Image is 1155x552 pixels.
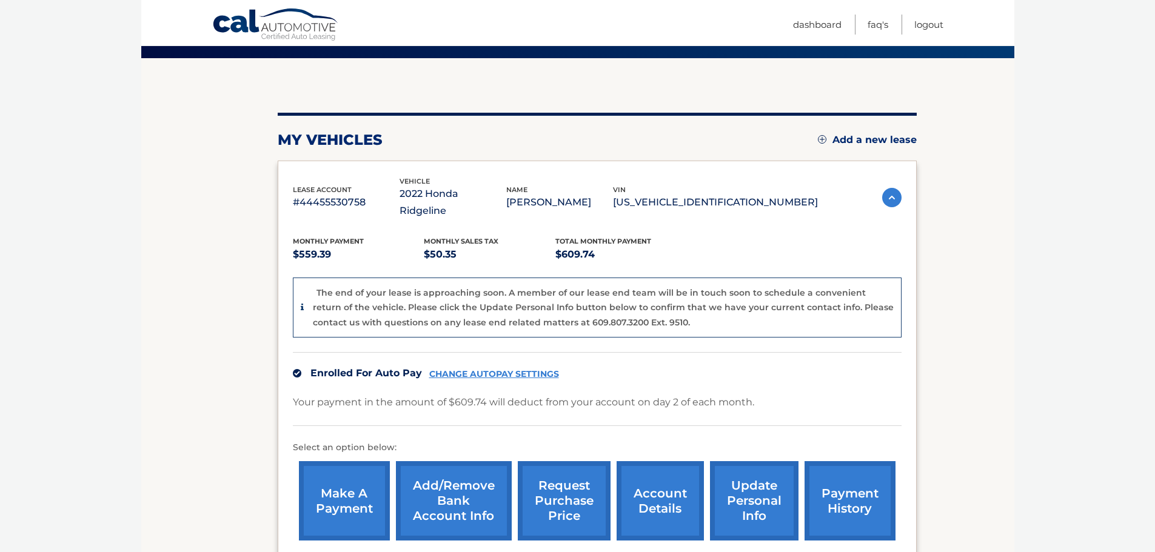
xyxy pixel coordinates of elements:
[293,237,364,245] span: Monthly Payment
[518,461,611,540] a: request purchase price
[613,185,626,194] span: vin
[424,237,498,245] span: Monthly sales Tax
[424,246,555,263] p: $50.35
[617,461,704,540] a: account details
[613,194,818,211] p: [US_VEHICLE_IDENTIFICATION_NUMBER]
[293,194,400,211] p: #44455530758
[212,8,340,43] a: Cal Automotive
[429,369,559,379] a: CHANGE AUTOPAY SETTINGS
[293,369,301,377] img: check.svg
[400,177,430,185] span: vehicle
[793,15,842,35] a: Dashboard
[710,461,798,540] a: update personal info
[868,15,888,35] a: FAQ's
[506,194,613,211] p: [PERSON_NAME]
[805,461,896,540] a: payment history
[818,135,826,144] img: add.svg
[299,461,390,540] a: make a payment
[310,367,422,379] span: Enrolled For Auto Pay
[313,287,894,328] p: The end of your lease is approaching soon. A member of our lease end team will be in touch soon t...
[278,131,383,149] h2: my vehicles
[293,246,424,263] p: $559.39
[293,394,754,411] p: Your payment in the amount of $609.74 will deduct from your account on day 2 of each month.
[506,185,527,194] span: name
[882,188,902,207] img: accordion-active.svg
[396,461,512,540] a: Add/Remove bank account info
[555,237,651,245] span: Total Monthly Payment
[293,441,902,455] p: Select an option below:
[818,134,917,146] a: Add a new lease
[400,185,506,219] p: 2022 Honda Ridgeline
[555,246,687,263] p: $609.74
[914,15,943,35] a: Logout
[293,185,352,194] span: lease account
